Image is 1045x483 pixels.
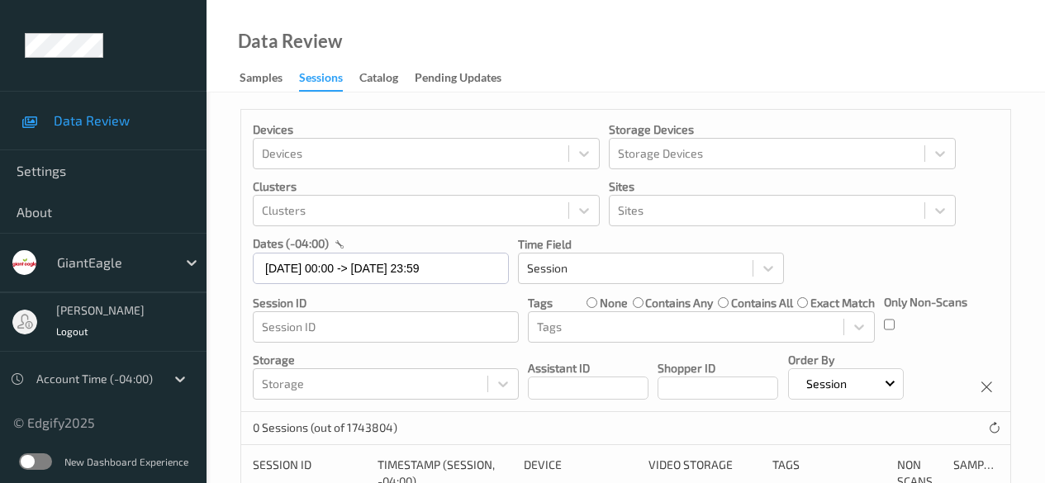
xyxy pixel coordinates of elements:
label: contains any [645,295,713,311]
p: Sites [609,178,956,195]
p: Shopper ID [658,360,778,376]
a: Catalog [359,67,415,90]
p: Time Field [518,236,784,253]
label: none [600,295,628,311]
div: Data Review [238,33,342,50]
p: Order By [788,352,904,368]
p: Clusters [253,178,600,195]
p: Tags [528,295,553,311]
p: Devices [253,121,600,138]
p: dates (-04:00) [253,235,329,252]
p: Only Non-Scans [884,294,967,310]
p: 0 Sessions (out of 1743804) [253,419,397,436]
a: Sessions [299,67,359,92]
p: Storage [253,352,519,368]
a: Pending Updates [415,67,518,90]
a: Samples [240,67,299,90]
div: Pending Updates [415,69,501,90]
p: Storage Devices [609,121,956,138]
div: Samples [240,69,283,90]
p: Assistant ID [528,360,648,376]
label: exact match [810,295,875,311]
p: Session [800,376,853,392]
p: Session ID [253,295,519,311]
label: contains all [731,295,793,311]
div: Sessions [299,69,343,92]
div: Catalog [359,69,398,90]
